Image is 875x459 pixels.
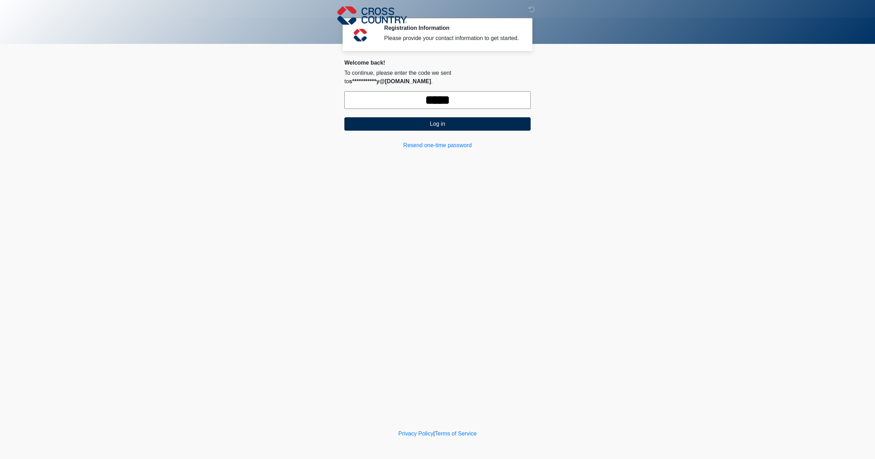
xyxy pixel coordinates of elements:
[433,431,435,437] a: |
[344,69,531,86] p: To continue, please enter the code we sent to .
[344,141,531,150] a: Resend one-time password
[398,431,434,437] a: Privacy Policy
[384,34,520,42] div: Please provide your contact information to get started.
[350,25,371,46] img: Agent Avatar
[344,59,531,66] h2: Welcome back!
[435,431,477,437] a: Terms of Service
[344,117,531,131] button: Log in
[337,5,407,26] img: Cross Country Logo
